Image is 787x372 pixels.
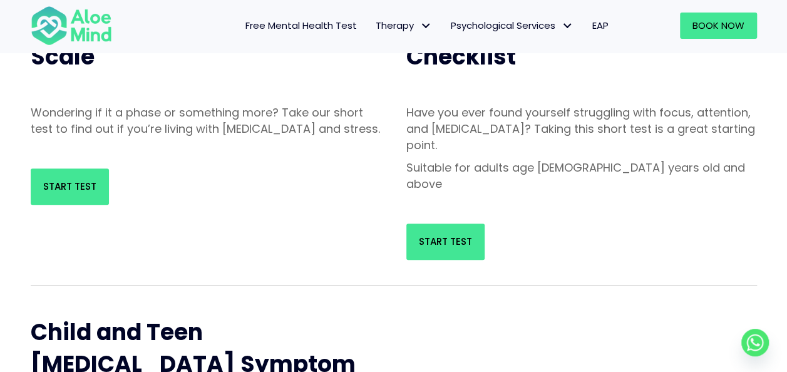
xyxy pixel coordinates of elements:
[558,17,577,35] span: Psychological Services: submenu
[376,19,432,32] span: Therapy
[441,13,583,39] a: Psychological ServicesPsychological Services: submenu
[406,224,485,260] a: Start Test
[128,13,618,39] nav: Menu
[680,13,757,39] a: Book Now
[43,180,96,193] span: Start Test
[31,5,112,46] img: Aloe mind Logo
[419,235,472,248] span: Start Test
[583,13,618,39] a: EAP
[692,19,744,32] span: Book Now
[406,105,757,153] p: Have you ever found yourself struggling with focus, attention, and [MEDICAL_DATA]? Taking this sh...
[451,19,574,32] span: Psychological Services
[417,17,435,35] span: Therapy: submenu
[31,105,381,137] p: Wondering if it a phase or something more? Take our short test to find out if you’re living with ...
[31,168,109,205] a: Start Test
[236,13,366,39] a: Free Mental Health Test
[406,160,757,192] p: Suitable for adults age [DEMOGRAPHIC_DATA] years old and above
[592,19,609,32] span: EAP
[245,19,357,32] span: Free Mental Health Test
[741,329,769,356] a: Whatsapp
[366,13,441,39] a: TherapyTherapy: submenu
